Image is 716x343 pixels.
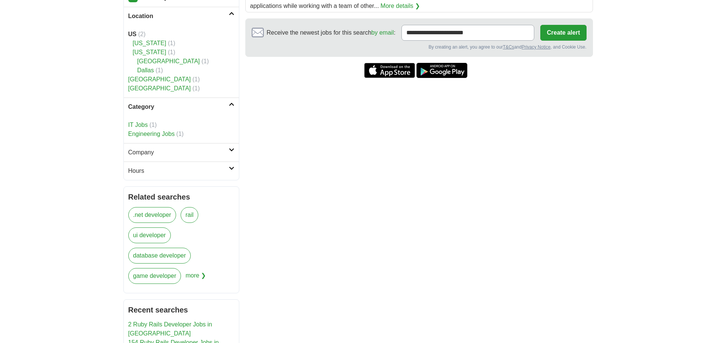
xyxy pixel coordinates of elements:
a: [US_STATE] [133,40,166,46]
a: game developer [128,268,181,284]
a: rail [181,207,198,223]
a: Company [124,143,239,162]
span: (1) [168,40,175,46]
a: Get the iPhone app [364,63,415,78]
a: Category [124,98,239,116]
span: (1) [176,131,184,137]
a: More details ❯ [380,2,420,11]
a: Dallas [137,67,154,73]
a: IT Jobs [128,122,148,128]
a: [GEOGRAPHIC_DATA] [128,85,191,91]
h2: Location [128,12,229,21]
h2: Recent searches [128,304,234,316]
a: Privacy Notice [521,44,550,50]
h2: Company [128,148,229,157]
h2: Related searches [128,191,234,203]
a: .net developer [128,207,176,223]
span: Receive the newest jobs for this search : [267,28,395,37]
a: database developer [128,248,191,264]
a: Hours [124,162,239,180]
a: Location [124,7,239,25]
span: (1) [193,76,200,82]
span: (1) [193,85,200,91]
a: ui developer [128,227,171,243]
h2: Hours [128,166,229,175]
span: (1) [149,122,157,128]
a: by email [371,29,394,36]
div: By creating an alert, you agree to our and , and Cookie Use. [252,44,587,50]
span: (1) [202,58,209,64]
a: [GEOGRAPHIC_DATA] [137,58,200,64]
a: [GEOGRAPHIC_DATA] [128,76,191,82]
span: (1) [155,67,163,73]
h2: Category [128,102,229,111]
span: (1) [168,49,175,55]
a: [US_STATE] [133,49,166,55]
a: Get the Android app [417,63,467,78]
span: more ❯ [185,268,206,288]
strong: US [128,31,137,37]
a: T&Cs [503,44,514,50]
a: 2 Ruby Rails Developer Jobs in [GEOGRAPHIC_DATA] [128,321,212,337]
span: (2) [138,31,146,37]
button: Create alert [540,25,586,41]
a: Engineering Jobs [128,131,175,137]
